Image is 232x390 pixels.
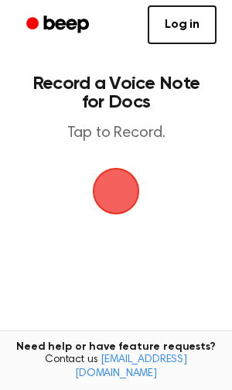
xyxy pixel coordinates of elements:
[9,354,223,381] span: Contact us
[93,168,139,214] img: Beep Logo
[148,5,217,44] a: Log in
[28,74,204,111] h1: Record a Voice Note for Docs
[28,124,204,143] p: Tap to Record.
[75,354,187,379] a: [EMAIL_ADDRESS][DOMAIN_NAME]
[15,10,103,40] a: Beep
